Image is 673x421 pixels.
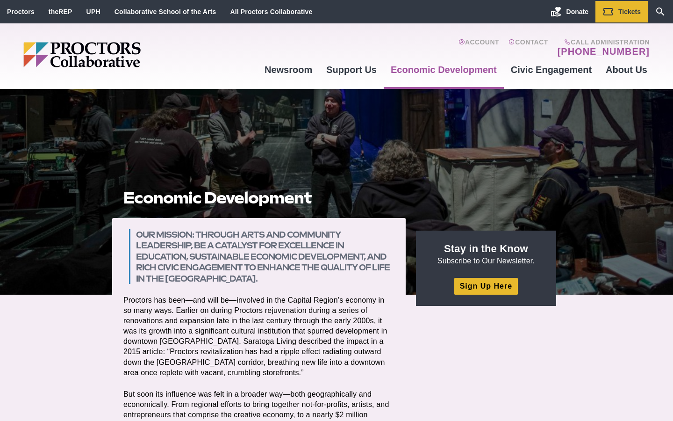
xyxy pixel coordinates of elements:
p: Subscribe to Our Newsletter. [427,242,545,266]
span: Call Administration [555,38,650,46]
a: Account [458,38,499,57]
img: Proctors logo [23,42,213,67]
p: Proctors has been—and will be—involved in the Capital Region’s economy in so many ways. Earlier o... [123,295,394,378]
a: All Proctors Collaborative [230,8,312,15]
h1: Economic Development [123,189,394,207]
h3: Our mission: Through arts and community leadership, be a catalyst for excellence in education, su... [136,229,394,284]
a: Civic Engagement [504,57,599,82]
a: UPH [86,8,100,15]
a: Collaborative School of the Arts [115,8,216,15]
span: Donate [566,8,588,15]
a: Search [648,1,673,22]
a: Tickets [595,1,648,22]
a: Contact [508,38,548,57]
a: [PHONE_NUMBER] [558,46,650,57]
a: Newsroom [258,57,319,82]
a: About Us [599,57,654,82]
a: Sign Up Here [454,278,518,294]
a: Support Us [319,57,384,82]
strong: Stay in the Know [444,243,528,254]
a: Proctors [7,8,35,15]
a: Economic Development [384,57,504,82]
a: theREP [49,8,72,15]
a: Donate [544,1,595,22]
span: Tickets [618,8,641,15]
